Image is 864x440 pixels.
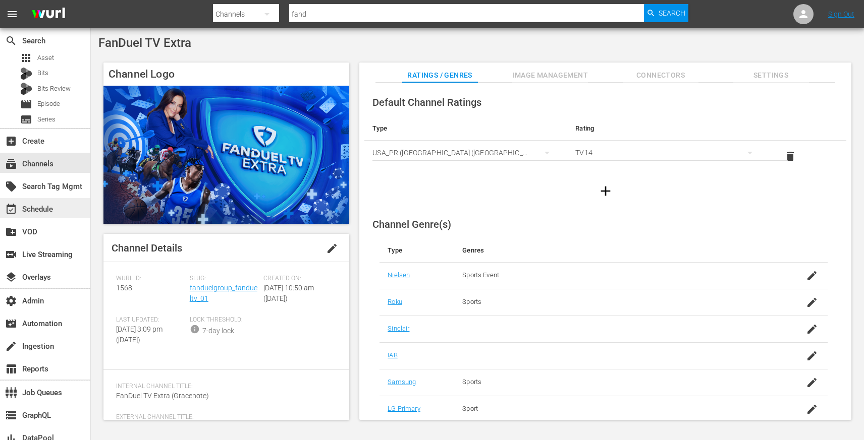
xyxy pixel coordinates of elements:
[5,318,17,330] span: Automation
[5,35,17,47] span: Search
[116,383,332,391] span: Internal Channel Title:
[320,236,344,261] button: edit
[5,409,17,421] span: GraphQL
[37,114,56,124] span: Series
[364,116,567,141] th: Type
[364,116,846,172] table: simple table
[116,392,209,400] span: FanDuel TV Extra (Gracenote)
[263,275,332,283] span: Created On:
[5,271,17,283] span: Overlays
[567,116,770,141] th: Rating
[37,53,54,63] span: Asset
[575,139,762,167] div: TV14
[380,238,454,263] th: Type
[37,99,60,109] span: Episode
[116,413,332,421] span: External Channel Title:
[388,325,409,332] a: Sinclair
[388,351,397,359] a: IAB
[659,4,685,22] span: Search
[512,69,588,82] span: Image Management
[5,180,17,193] span: Search Tag Mgmt
[828,10,854,18] a: Sign Out
[644,4,688,22] button: Search
[388,271,410,279] a: Nielsen
[37,84,71,94] span: Bits Review
[116,275,185,283] span: Wurl ID:
[372,139,559,167] div: USA_PR ([GEOGRAPHIC_DATA] ([GEOGRAPHIC_DATA]))
[372,218,451,230] span: Channel Genre(s)
[5,248,17,261] span: Live Streaming
[388,405,420,412] a: LG Primary
[103,86,349,224] img: FanDuel TV Extra
[202,326,234,336] div: 7-day lock
[784,150,796,162] span: delete
[190,324,200,334] span: info
[388,378,416,386] a: Samsung
[37,68,48,78] span: Bits
[5,158,17,170] span: Channels
[372,96,481,108] span: Default Channel Ratings
[263,284,314,302] span: [DATE] 10:50 am ([DATE])
[454,238,778,263] th: Genres
[5,363,17,375] span: Reports
[20,98,32,110] span: Episode
[112,242,182,254] span: Channel Details
[103,62,349,86] h4: Channel Logo
[98,36,191,50] span: FanDuel TV Extra
[20,83,32,95] div: Bits Review
[20,52,32,64] span: Asset
[116,284,132,292] span: 1568
[326,242,338,255] span: edit
[5,226,17,238] span: VOD
[116,316,185,324] span: Last Updated:
[190,275,258,283] span: Slug:
[5,203,17,215] span: Schedule
[402,69,478,82] span: Ratings / Genres
[116,325,163,344] span: [DATE] 3:09 pm ([DATE])
[733,69,809,82] span: Settings
[20,113,32,125] span: Series
[5,135,17,147] span: Create
[5,295,17,307] span: Admin
[5,340,17,352] span: Ingestion
[6,8,18,20] span: menu
[190,316,258,324] span: Lock Threshold:
[190,284,257,302] a: fanduelgroup_fandueltv_01
[24,3,73,26] img: ans4CAIJ8jUAAAAAAAAAAAAAAAAAAAAAAAAgQb4GAAAAAAAAAAAAAAAAAAAAAAAAJMjXAAAAAAAAAAAAAAAAAAAAAAAAgAT5G...
[388,298,402,305] a: Roku
[778,144,802,168] button: delete
[20,68,32,80] div: Bits
[5,387,17,399] span: Job Queues
[623,69,698,82] span: Connectors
